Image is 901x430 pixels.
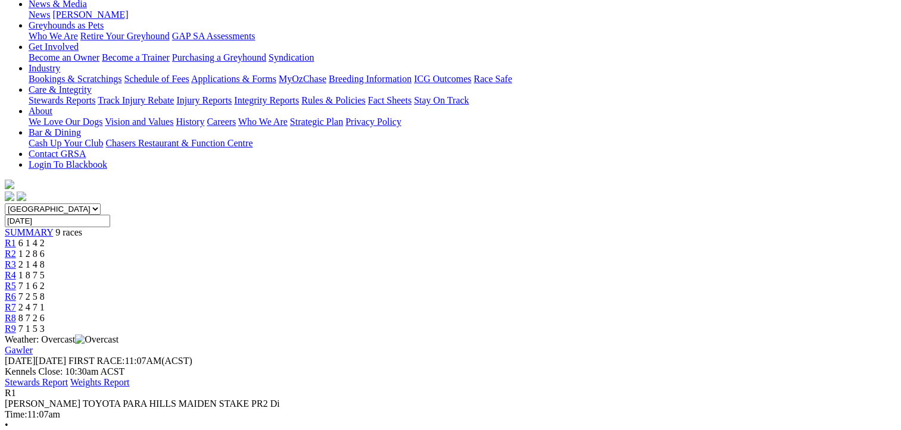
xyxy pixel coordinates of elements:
[18,291,45,302] span: 7 2 5 8
[301,95,366,105] a: Rules & Policies
[52,10,128,20] a: [PERSON_NAME]
[5,270,16,280] a: R4
[29,10,896,20] div: News & Media
[29,159,107,170] a: Login To Blackbook
[29,74,121,84] a: Bookings & Scratchings
[5,377,68,387] a: Stewards Report
[5,238,16,248] a: R1
[5,409,896,420] div: 11:07am
[29,127,81,137] a: Bar & Dining
[5,192,14,201] img: facebook.svg
[98,95,174,105] a: Track Injury Rebate
[29,31,896,42] div: Greyhounds as Pets
[473,74,512,84] a: Race Safe
[5,334,119,344] span: Weather: Overcast
[18,313,45,323] span: 8 7 2 6
[414,74,471,84] a: ICG Outcomes
[29,84,92,95] a: Care & Integrity
[414,95,469,105] a: Stay On Track
[29,106,52,116] a: About
[29,52,896,63] div: Get Involved
[29,149,86,159] a: Contact GRSA
[176,117,204,127] a: History
[234,95,299,105] a: Integrity Reports
[75,334,119,345] img: Overcast
[172,52,266,62] a: Purchasing a Greyhound
[5,366,896,377] div: Kennels Close: 10:30am ACST
[5,324,16,334] a: R9
[18,302,45,312] span: 2 4 7 1
[70,377,130,387] a: Weights Report
[5,345,33,355] a: Gawler
[345,117,401,127] a: Privacy Policy
[5,398,896,409] div: [PERSON_NAME] TOYOTA PARA HILLS MAIDEN STAKE PR2 Di
[80,31,170,41] a: Retire Your Greyhound
[5,249,16,259] a: R2
[5,313,16,323] a: R8
[5,281,16,291] a: R5
[269,52,314,62] a: Syndication
[29,74,896,84] div: Industry
[5,302,16,312] a: R7
[124,74,189,84] a: Schedule of Fees
[18,249,45,259] span: 1 2 8 6
[5,409,27,419] span: Time:
[29,10,50,20] a: News
[29,20,104,30] a: Greyhounds as Pets
[18,238,45,248] span: 6 1 4 2
[105,138,252,148] a: Chasers Restaurant & Function Centre
[5,227,53,237] a: SUMMARY
[18,270,45,280] span: 1 8 7 5
[368,95,411,105] a: Fact Sheets
[29,138,896,149] div: Bar & Dining
[5,356,66,366] span: [DATE]
[18,324,45,334] span: 7 1 5 3
[176,95,232,105] a: Injury Reports
[5,420,8,430] span: •
[5,388,16,398] span: R1
[191,74,276,84] a: Applications & Forms
[29,95,95,105] a: Stewards Reports
[29,138,103,148] a: Cash Up Your Club
[5,180,14,189] img: logo-grsa-white.png
[172,31,255,41] a: GAP SA Assessments
[29,42,79,52] a: Get Involved
[29,117,896,127] div: About
[207,117,236,127] a: Careers
[17,192,26,201] img: twitter.svg
[29,117,102,127] a: We Love Our Dogs
[5,356,36,366] span: [DATE]
[5,291,16,302] a: R6
[290,117,343,127] a: Strategic Plan
[238,117,288,127] a: Who We Are
[102,52,170,62] a: Become a Trainer
[29,31,78,41] a: Who We Are
[29,95,896,106] div: Care & Integrity
[279,74,326,84] a: MyOzChase
[29,52,99,62] a: Become an Owner
[18,281,45,291] span: 7 1 6 2
[18,259,45,269] span: 2 1 4 8
[5,215,110,227] input: Select date
[105,117,173,127] a: Vision and Values
[68,356,124,366] span: FIRST RACE:
[68,356,192,366] span: 11:07AM(ACST)
[55,227,82,237] span: 9 races
[329,74,411,84] a: Breeding Information
[5,259,16,269] a: R3
[29,63,60,73] a: Industry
